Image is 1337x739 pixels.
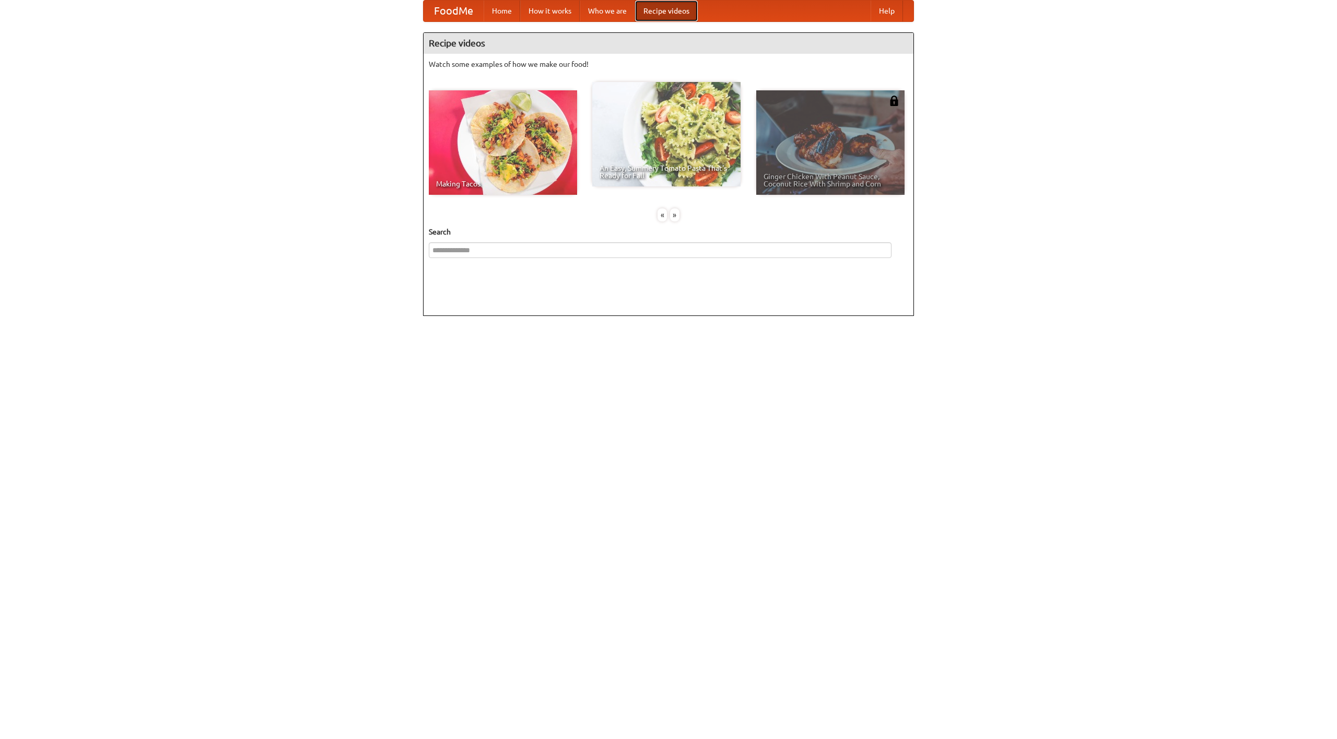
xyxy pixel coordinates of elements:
a: Home [484,1,520,21]
a: Making Tacos [429,90,577,195]
a: An Easy, Summery Tomato Pasta That's Ready for Fall [592,82,741,186]
h5: Search [429,227,908,237]
a: Recipe videos [635,1,698,21]
div: « [658,208,667,221]
span: An Easy, Summery Tomato Pasta That's Ready for Fall [600,165,733,179]
div: » [670,208,679,221]
a: FoodMe [424,1,484,21]
span: Making Tacos [436,180,570,187]
img: 483408.png [889,96,899,106]
a: How it works [520,1,580,21]
p: Watch some examples of how we make our food! [429,59,908,69]
a: Who we are [580,1,635,21]
a: Help [871,1,903,21]
h4: Recipe videos [424,33,913,54]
